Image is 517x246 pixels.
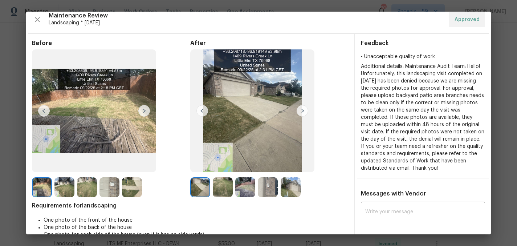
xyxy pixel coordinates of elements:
[361,40,389,46] span: Feedback
[44,224,349,231] li: One photo of the back of the house
[44,217,349,224] li: One photo of the front of the house
[32,202,349,209] span: Requirements for landscaping
[196,105,208,117] img: left-chevron-button-url
[297,105,308,117] img: right-chevron-button-url
[138,105,150,117] img: right-chevron-button-url
[49,19,443,27] span: Landscaping * [DATE]
[49,12,443,19] span: Maintenance Review
[190,40,349,47] span: After
[32,40,190,47] span: Before
[38,105,50,117] img: left-chevron-button-url
[361,64,484,171] span: Additional details: Maintenance Audit Team: Hello! Unfortunately, this landscaping visit complete...
[361,191,426,197] span: Messages with Vendor
[44,231,349,238] li: One photo for each side of the house (even if it has no side yards)
[361,54,435,59] span: • Unacceptable quality of work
